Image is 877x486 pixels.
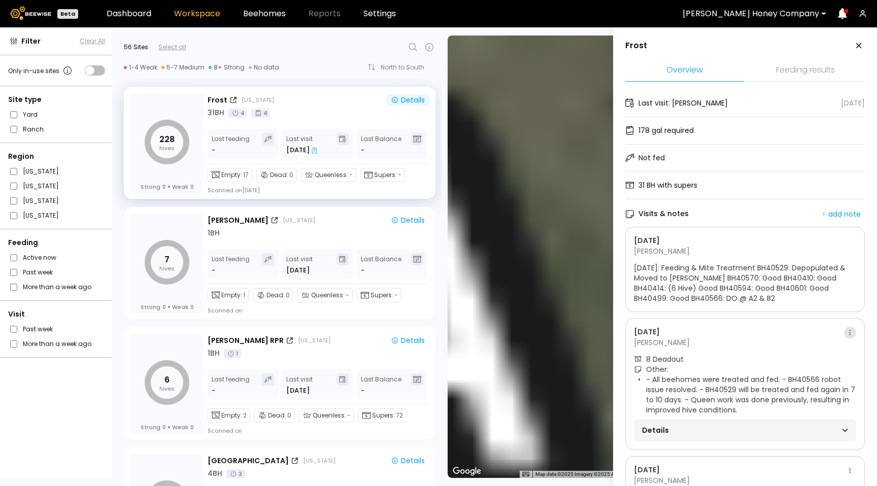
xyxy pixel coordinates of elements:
[243,291,245,300] span: 1
[398,170,401,180] span: -
[212,265,216,275] div: -
[391,336,425,345] div: Details
[8,64,74,77] div: Only in-use sites
[634,235,856,246] div: [DATE]
[634,465,844,486] div: [PERSON_NAME]
[821,210,861,219] div: add note
[159,144,175,152] tspan: hives
[243,411,247,420] span: 2
[381,64,431,71] div: North to South
[638,98,728,109] div: Last visit: [PERSON_NAME]
[208,186,260,194] div: Scanned on [DATE]
[208,168,252,182] div: Empty:
[391,216,425,225] div: Details
[242,96,274,104] div: [US_STATE]
[57,9,78,19] div: Beta
[634,465,844,475] div: [DATE]
[303,457,335,465] div: [US_STATE]
[387,94,429,106] button: Details
[289,170,293,180] span: 0
[161,63,205,72] div: 5-7 Medium
[162,303,166,310] span: 0
[251,109,270,118] div: 4
[283,216,315,224] div: [US_STATE]
[23,338,91,349] label: More than a week ago
[141,424,194,431] div: Strong Weak
[301,168,356,182] div: Queenless:
[646,364,668,374] span: Other:
[208,95,227,106] div: Frost
[357,288,401,302] div: Supers:
[8,151,105,162] div: Region
[746,60,865,82] li: Feeding results
[8,94,105,105] div: Site type
[209,63,245,72] div: 8+ Strong
[361,253,401,275] div: Last Balance
[23,124,44,134] label: Ranch
[228,109,247,118] div: 4
[450,465,484,478] img: Google
[634,327,844,348] div: [PERSON_NAME]
[841,98,865,109] div: [DATE]
[646,354,684,364] div: 8 Deadout
[638,125,694,136] div: 178 gal required
[208,306,242,315] div: Scanned on
[642,423,848,437] div: Details
[190,303,194,310] span: 0
[159,385,175,393] tspan: hives
[21,36,41,47] span: Filter
[286,291,290,300] span: 0
[298,336,330,344] div: [US_STATE]
[391,95,425,105] div: Details
[212,386,216,396] div: -
[625,209,689,219] div: Visits & notes
[363,10,396,18] a: Settings
[254,408,295,423] div: Dead:
[208,335,284,346] div: [PERSON_NAME] RPR
[158,43,186,52] div: Select all
[226,469,245,478] div: 3
[164,254,170,265] tspan: 7
[208,288,249,302] div: Empty:
[23,195,59,206] label: [US_STATE]
[208,408,250,423] div: Empty:
[208,348,220,359] div: 1 BH
[309,10,341,18] span: Reports
[162,424,166,431] span: 0
[387,215,429,226] button: Details
[107,10,151,18] a: Dashboard
[286,133,317,155] div: Last visit
[141,303,194,310] div: Strong Weak
[450,465,484,478] a: Open this area in Google Maps (opens a new window)
[159,133,175,145] tspan: 228
[23,282,91,292] label: More than a week ago
[212,145,216,155] div: -
[287,411,291,420] span: 0
[360,168,405,182] div: Supers:
[638,180,697,191] div: 31 BH with supers
[299,408,354,423] div: Queenless:
[23,166,59,177] label: [US_STATE]
[208,215,268,226] div: [PERSON_NAME]
[346,291,349,300] span: -
[208,108,224,118] div: 31 BH
[23,267,53,277] label: Past week
[361,373,401,396] div: Last Balance
[174,10,220,18] a: Workspace
[286,145,317,155] div: [DATE]
[243,10,286,18] a: Beehomes
[208,456,289,466] div: [GEOGRAPHIC_DATA]
[347,411,351,420] span: -
[638,153,665,163] div: Not fed
[394,291,398,300] span: -
[817,207,865,221] button: add note
[23,181,59,191] label: [US_STATE]
[212,133,250,155] div: Last feeding
[164,374,170,386] tspan: 6
[358,408,407,423] div: Supers:
[361,133,401,155] div: Last Balance
[80,37,105,46] button: Clear All
[361,265,364,275] span: -
[297,288,353,302] div: Queenless:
